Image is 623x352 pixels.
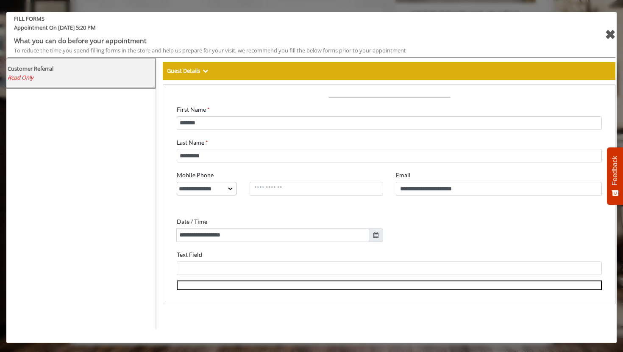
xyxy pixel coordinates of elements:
[8,14,564,23] b: FILL FORMS
[607,147,623,205] button: Feedback - Show survey
[14,46,558,55] div: To reduce the time you spend filling forms in the store and help us prepare for your visit, we re...
[203,67,208,74] span: Show
[8,74,33,81] span: Read Only
[163,62,615,80] div: Guest Details Show
[167,67,200,74] b: Guest Details
[14,36,147,45] b: What you can do before your appointment
[611,156,619,185] span: Feedback
[8,65,53,72] b: Customer Referral
[163,85,615,305] iframe: formsViewWeb
[605,25,615,45] div: close forms
[8,23,564,36] span: Appointment On [DATE] 5:20 PM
